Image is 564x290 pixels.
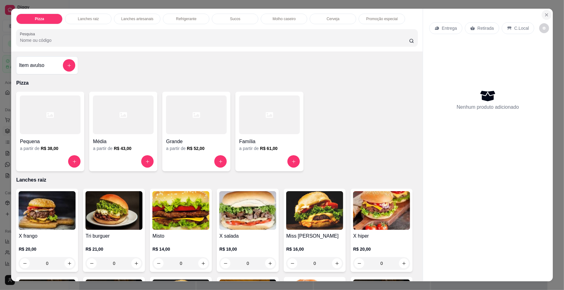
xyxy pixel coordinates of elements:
[286,191,343,230] img: product-image
[366,16,398,21] p: Promoção especial
[19,246,76,252] p: R$ 20,00
[187,145,204,152] h6: R$ 52,00
[85,232,142,240] h4: Tri burguer
[85,246,142,252] p: R$ 21,00
[239,145,300,152] div: a partir de
[273,16,296,21] p: Molho caseiro
[93,145,154,152] div: a partir de
[20,37,409,43] input: Pesquisa
[353,191,410,230] img: product-image
[353,232,410,240] h4: X hiper
[41,145,58,152] h6: R$ 38,00
[19,62,44,69] h4: Item avulso
[20,31,37,37] label: Pesquisa
[63,59,75,72] button: add-separate-item
[20,138,81,145] h4: Pequena
[514,25,529,31] p: C.Local
[260,145,278,152] h6: R$ 61,00
[35,16,44,21] p: Pizza
[287,155,300,168] button: increase-product-quantity
[286,232,343,240] h4: Miss [PERSON_NAME]
[286,246,343,252] p: R$ 16,00
[478,25,494,31] p: Retirada
[219,246,276,252] p: R$ 18,00
[176,16,196,21] p: Refrigerante
[327,16,339,21] p: Cerveja
[19,191,76,230] img: product-image
[93,138,154,145] h4: Média
[219,191,276,230] img: product-image
[20,145,81,152] div: a partir de
[141,155,154,168] button: increase-product-quantity
[87,258,97,268] button: decrease-product-quantity
[78,16,99,21] p: Lanches raiz
[539,23,549,33] button: decrease-product-quantity
[542,10,552,20] button: Close
[230,16,240,21] p: Sucos
[121,16,153,21] p: Lanches artesanais
[166,145,227,152] div: a partir de
[219,232,276,240] h4: X salada
[166,138,227,145] h4: Grande
[152,191,209,230] img: product-image
[16,176,418,184] p: Lanches raiz
[442,25,457,31] p: Entrega
[131,258,141,268] button: increase-product-quantity
[457,103,519,111] p: Nenhum produto adicionado
[353,246,410,252] p: R$ 20,00
[214,155,227,168] button: increase-product-quantity
[152,246,209,252] p: R$ 14,00
[152,232,209,240] h4: Misto
[16,79,418,87] p: Pizza
[239,138,300,145] h4: Família
[19,232,76,240] h4: X frango
[114,145,131,152] h6: R$ 43,00
[68,155,81,168] button: increase-product-quantity
[85,191,142,230] img: product-image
